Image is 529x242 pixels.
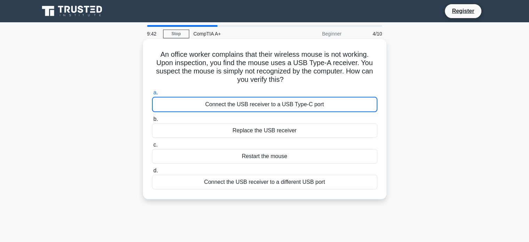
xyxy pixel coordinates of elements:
span: c. [153,142,158,148]
a: Stop [163,30,189,38]
div: Connect the USB receiver to a USB Type-C port [152,97,377,112]
div: Connect the USB receiver to a different USB port [152,175,377,189]
div: Beginner [285,27,346,41]
div: Restart the mouse [152,149,377,164]
span: a. [153,89,158,95]
div: CompTIA A+ [189,27,285,41]
a: Register [448,7,478,15]
span: d. [153,167,158,173]
h5: An office worker complains that their wireless mouse is not working. Upon inspection, you find th... [151,50,378,84]
div: 9:42 [143,27,163,41]
div: Replace the USB receiver [152,123,377,138]
span: b. [153,116,158,122]
div: 4/10 [346,27,386,41]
